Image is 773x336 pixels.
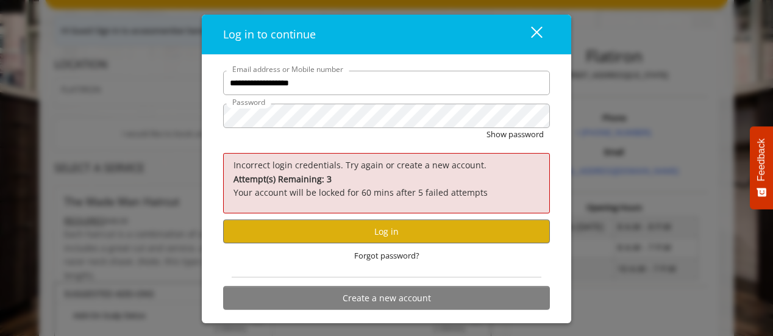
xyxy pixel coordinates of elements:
[226,63,349,75] label: Email address or Mobile number
[750,126,773,209] button: Feedback - Show survey
[223,286,550,310] button: Create a new account
[486,128,544,141] button: Show password
[233,159,486,171] span: Incorrect login credentials. Try again or create a new account.
[226,96,271,108] label: Password
[508,22,550,47] button: close dialog
[233,173,332,184] b: Attempt(s) Remaining: 3
[233,172,540,199] p: Your account will be locked for 60 mins after 5 failed attempts
[223,27,316,41] span: Log in to continue
[756,138,767,181] span: Feedback
[517,26,541,44] div: close dialog
[223,104,550,128] input: Password
[223,71,550,95] input: Email address or Mobile number
[223,220,550,243] button: Log in
[354,249,419,262] span: Forgot password?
